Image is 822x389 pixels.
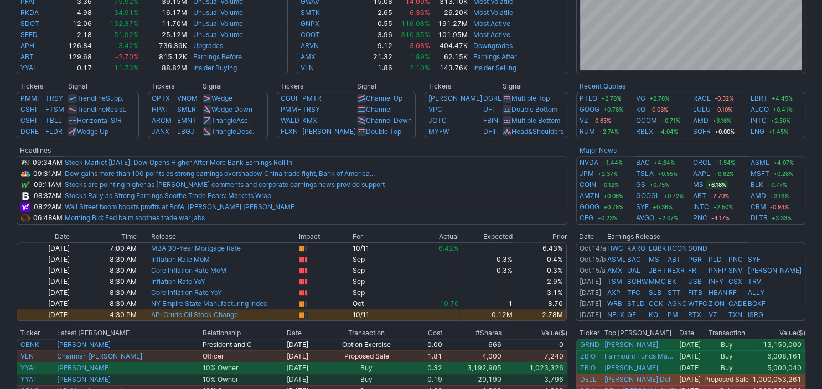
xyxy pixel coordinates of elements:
a: UAL [627,266,640,274]
span: +0.72% [662,191,685,200]
a: WALD [281,116,299,125]
a: STLD [627,299,645,308]
a: CRM [751,201,766,212]
a: MS [693,179,704,190]
span: Desc. [236,127,254,136]
a: Core Inflation Rate MoM [151,266,226,274]
span: +0.28% [772,169,795,178]
a: GOOG [580,104,599,115]
td: 143.76K [431,63,469,74]
a: Wedge Down [211,105,252,113]
td: 88.82M [139,63,187,74]
span: +4.64% [652,158,676,167]
a: VZ [580,115,588,126]
a: ARCM [152,116,172,125]
td: 12.06 [54,18,93,29]
b: Major News [580,146,617,154]
a: Stocks are pointing higher as [PERSON_NAME] comments and corporate earnings news provide support [65,180,385,189]
a: TrendlineSupp. [77,94,123,102]
a: [DATE] [580,310,601,319]
a: KO [636,104,645,115]
a: Insider Buying [193,64,237,72]
a: Most Active [473,19,510,28]
a: TSLA [636,168,654,179]
a: PGR [688,255,702,263]
td: 101.95M [431,29,469,40]
a: Channel Down [366,116,412,125]
span: -0.10% [713,105,734,114]
span: Trendline [77,105,106,113]
a: REXR [668,266,685,274]
a: Unusual Volume [193,8,243,17]
a: TXN [728,310,742,319]
a: SYF [748,255,761,263]
a: TrendlineResist. [77,105,126,113]
span: +0.00% [713,127,736,136]
span: -2.70% [115,53,139,61]
a: SOND [688,244,707,252]
a: JPM [580,168,594,179]
td: 4.98 [54,7,93,18]
a: TRV [748,277,761,286]
a: Oct 15/b [580,255,606,263]
a: [PERSON_NAME] [748,266,802,274]
a: TriangleDesc. [211,127,254,136]
a: [PERSON_NAME] Dell [604,375,672,384]
a: Multiple Top [511,94,550,102]
a: BLK [751,179,763,190]
a: Recent Quotes [580,82,625,90]
a: [PERSON_NAME] [302,127,356,136]
span: +0.62% [712,169,736,178]
a: SNV [728,266,742,274]
a: SMTK [301,8,320,17]
a: AMZN [580,190,599,201]
a: CCK [649,299,663,308]
th: Tickers [425,81,502,92]
a: Morning Bid: Fed balm soothes trade war jabs [65,214,205,222]
span: 2.10% [410,64,430,72]
a: AXP [607,288,621,297]
a: CFG [580,212,593,224]
a: Earnings After [473,53,516,61]
a: [DATE] [580,288,601,297]
a: [DATE] [580,277,601,286]
a: API Crude Oil Stock Change [151,310,238,319]
a: PMTR [302,94,322,102]
a: AAPL [693,168,710,179]
td: 2.18 [54,29,93,40]
a: SCHW [627,277,648,286]
a: CSHI [20,116,37,125]
a: TSM [607,277,622,286]
span: +2.78% [599,94,623,103]
a: [DATE] [580,299,601,308]
a: VZ [709,310,717,319]
a: RKDA [20,8,39,17]
a: SOFR [693,126,711,137]
a: MSFT [751,168,769,179]
a: FLXN [281,127,298,136]
a: KARO [627,244,645,252]
a: GS [636,179,645,190]
a: Inflation Rate YoY [151,277,205,286]
th: Headlines [17,145,31,156]
a: USB [688,277,702,286]
a: ASML [751,157,769,168]
a: YYAI [20,375,35,383]
span: +1.45% [767,127,790,136]
a: Upgrades [193,42,223,50]
a: ORCL [693,157,711,168]
a: GE [627,310,636,319]
a: CBNK [20,340,39,349]
th: Signal [68,81,139,92]
td: 191.27M [431,18,469,29]
a: RBLX [636,126,653,137]
td: 26.20K [431,7,469,18]
a: ISRG [748,310,763,319]
a: STT [668,288,681,297]
a: Wedge [211,94,232,102]
td: 25.12M [139,29,187,40]
a: PMMF [281,105,301,113]
a: PTLO [580,93,597,104]
span: +2.50% [769,116,792,125]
